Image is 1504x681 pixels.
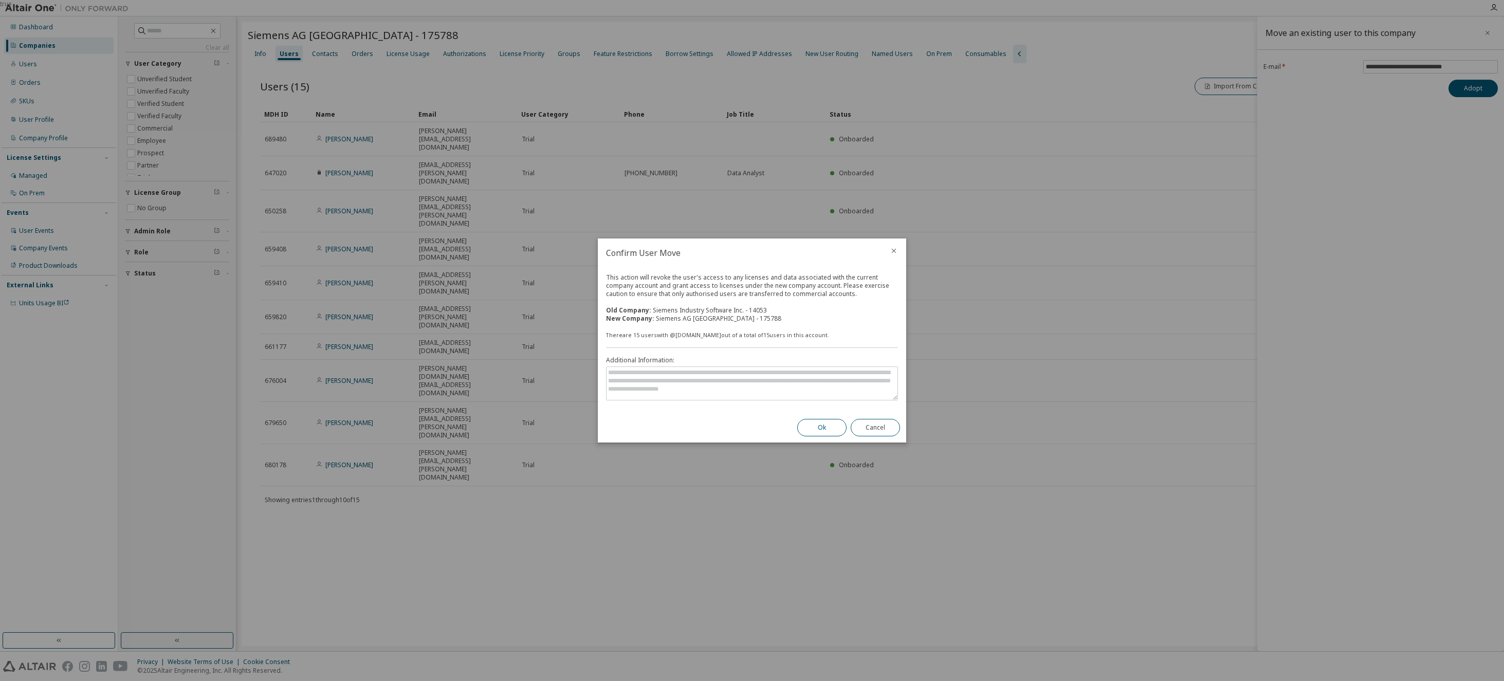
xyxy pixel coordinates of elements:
button: close [890,247,898,255]
button: Cancel [851,419,900,436]
button: Ok [797,419,847,436]
b: New Company: [606,314,654,323]
b: Old Company: [606,306,651,315]
h2: Confirm User Move [598,238,882,267]
div: This action will revoke the user's access to any licenses and data associated with the current co... [606,273,898,323]
label: Additional Information: [606,356,898,364]
div: There are 15 users with @ [DOMAIN_NAME] out of a total of 15 users in this account. [606,331,898,339]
